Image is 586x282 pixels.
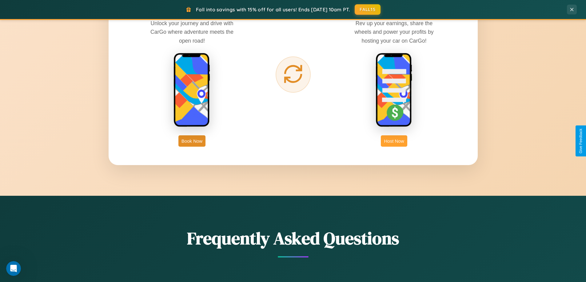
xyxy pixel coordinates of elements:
iframe: Intercom live chat [6,261,21,276]
img: rent phone [173,53,210,128]
p: Unlock your journey and drive with CarGo where adventure meets the open road! [146,19,238,45]
p: Rev up your earnings, share the wheels and power your profits by hosting your car on CarGo! [348,19,440,45]
img: host phone [376,53,413,128]
button: Book Now [178,135,205,147]
span: Fall into savings with 15% off for all users! Ends [DATE] 10am PT. [196,6,350,13]
button: FALL15 [355,4,381,15]
button: Host Now [381,135,407,147]
div: Give Feedback [579,129,583,153]
h2: Frequently Asked Questions [109,226,478,250]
